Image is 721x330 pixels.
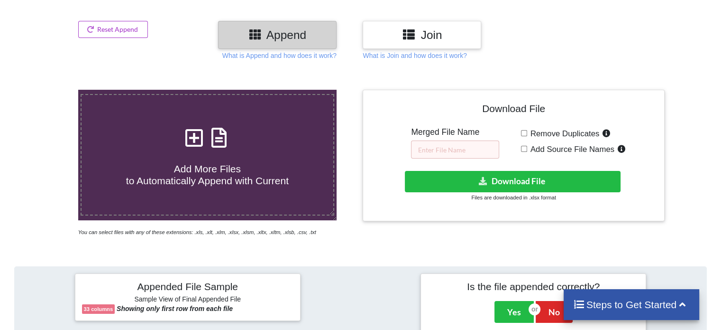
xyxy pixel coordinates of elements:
[428,281,639,292] h4: Is the file appended correctly?
[82,295,293,305] h6: Sample View of Final Appended File
[117,305,233,312] b: Showing only first row from each file
[527,129,600,138] span: Remove Duplicates
[78,229,316,235] i: You can select files with any of these extensions: .xls, .xlt, .xlm, .xlsx, .xlsm, .xltx, .xltm, ...
[411,127,499,137] h5: Merged File Name
[536,301,573,323] button: No
[471,195,556,200] small: Files are downloaded in .xlsx format
[225,28,329,42] h3: Append
[411,141,499,159] input: Enter File Name
[78,21,148,38] button: Reset Append
[494,301,534,323] button: Yes
[82,281,293,294] h4: Appended File Sample
[84,306,113,312] b: 33 columns
[573,299,690,311] h4: Steps to Get Started
[405,171,621,192] button: Download File
[222,51,337,60] p: What is Append and how does it work?
[363,51,466,60] p: What is Join and how does it work?
[370,28,474,42] h3: Join
[527,145,614,154] span: Add Source File Names
[370,97,657,124] h4: Download File
[126,163,289,186] span: Add More Files to Automatically Append with Current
